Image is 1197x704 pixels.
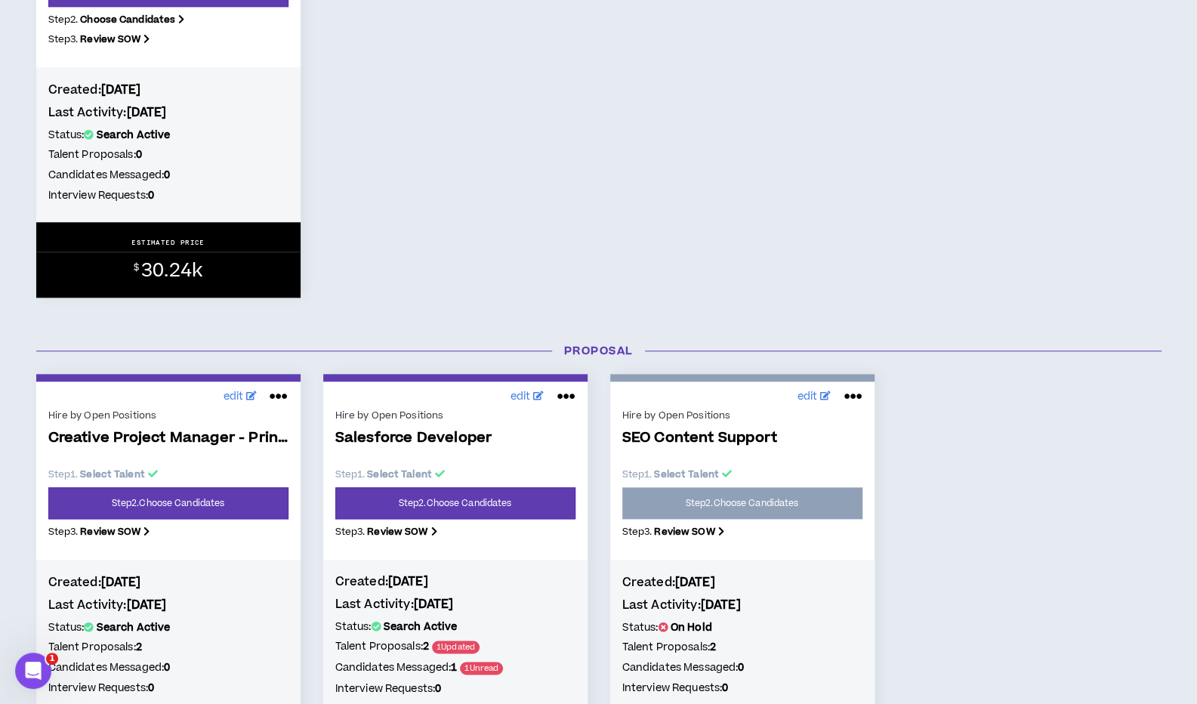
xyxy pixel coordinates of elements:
[48,619,288,636] h5: Status:
[224,389,244,405] span: edit
[367,468,432,481] b: Select Talent
[48,127,288,144] h5: Status:
[335,430,575,447] span: Salesforce Developer
[101,82,141,98] b: [DATE]
[335,487,575,519] a: Step2.Choose Candidates
[432,641,480,653] span: 1 Updated
[131,238,205,247] p: ESTIMATED PRICE
[511,389,531,405] span: edit
[622,639,862,656] h5: Talent Proposals:
[507,385,548,409] a: edit
[148,681,154,696] b: 0
[48,574,288,591] h4: Created:
[335,681,575,697] h5: Interview Requests:
[622,619,862,636] h5: Status:
[48,104,288,121] h4: Last Activity:
[654,525,714,539] b: Review SOW
[127,104,167,121] b: [DATE]
[423,639,429,654] b: 2
[671,620,712,635] b: On Hold
[127,597,167,613] b: [DATE]
[80,525,140,539] b: Review SOW
[46,653,58,665] span: 1
[622,680,862,696] h5: Interview Requests:
[335,659,575,677] h5: Candidates Messaged:
[460,662,503,675] span: 1 Unread
[48,167,288,184] h5: Candidates Messaged:
[48,525,288,539] p: Step 3 .
[141,258,202,284] span: 30.24k
[97,128,171,143] b: Search Active
[622,574,862,591] h4: Created:
[48,468,288,481] p: Step 1 .
[335,409,575,422] div: Hire by Open Positions
[101,574,141,591] b: [DATE]
[48,680,288,696] h5: Interview Requests:
[622,409,862,422] div: Hire by Open Positions
[722,681,728,696] b: 0
[80,468,145,481] b: Select Talent
[164,660,170,675] b: 0
[797,389,818,405] span: edit
[335,525,575,539] p: Step 3 .
[335,468,575,481] p: Step 1 .
[622,659,862,676] h5: Candidates Messaged:
[48,147,288,163] h5: Talent Proposals:
[622,597,862,613] h4: Last Activity:
[48,13,288,26] p: Step 2 .
[622,525,862,539] p: Step 3 .
[367,525,427,539] b: Review SOW
[414,596,454,613] b: [DATE]
[710,640,716,655] b: 2
[134,261,139,274] sup: $
[48,639,288,656] h5: Talent Proposals:
[388,573,428,590] b: [DATE]
[622,430,862,447] span: SEO Content Support
[335,596,575,613] h4: Last Activity:
[48,659,288,676] h5: Candidates Messaged:
[738,660,744,675] b: 0
[335,638,575,656] h5: Talent Proposals:
[48,82,288,98] h4: Created:
[435,681,441,696] b: 0
[136,147,142,162] b: 0
[164,168,170,183] b: 0
[654,468,719,481] b: Select Talent
[80,13,175,26] b: Choose Candidates
[384,619,458,635] b: Search Active
[136,640,142,655] b: 2
[15,653,51,689] iframe: Intercom live chat
[80,32,140,46] b: Review SOW
[97,620,171,635] b: Search Active
[794,385,835,409] a: edit
[701,597,741,613] b: [DATE]
[148,188,154,203] b: 0
[622,468,862,481] p: Step 1 .
[48,32,288,46] p: Step 3 .
[675,574,715,591] b: [DATE]
[48,430,288,447] span: Creative Project Manager - Print & DM Experience
[335,573,575,590] h4: Created:
[25,343,1173,359] h3: Proposal
[48,187,288,204] h5: Interview Requests:
[48,487,288,519] a: Step2.Choose Candidates
[220,385,261,409] a: edit
[48,597,288,613] h4: Last Activity:
[451,660,457,675] b: 1
[48,409,288,422] div: Hire by Open Positions
[335,619,575,635] h5: Status:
